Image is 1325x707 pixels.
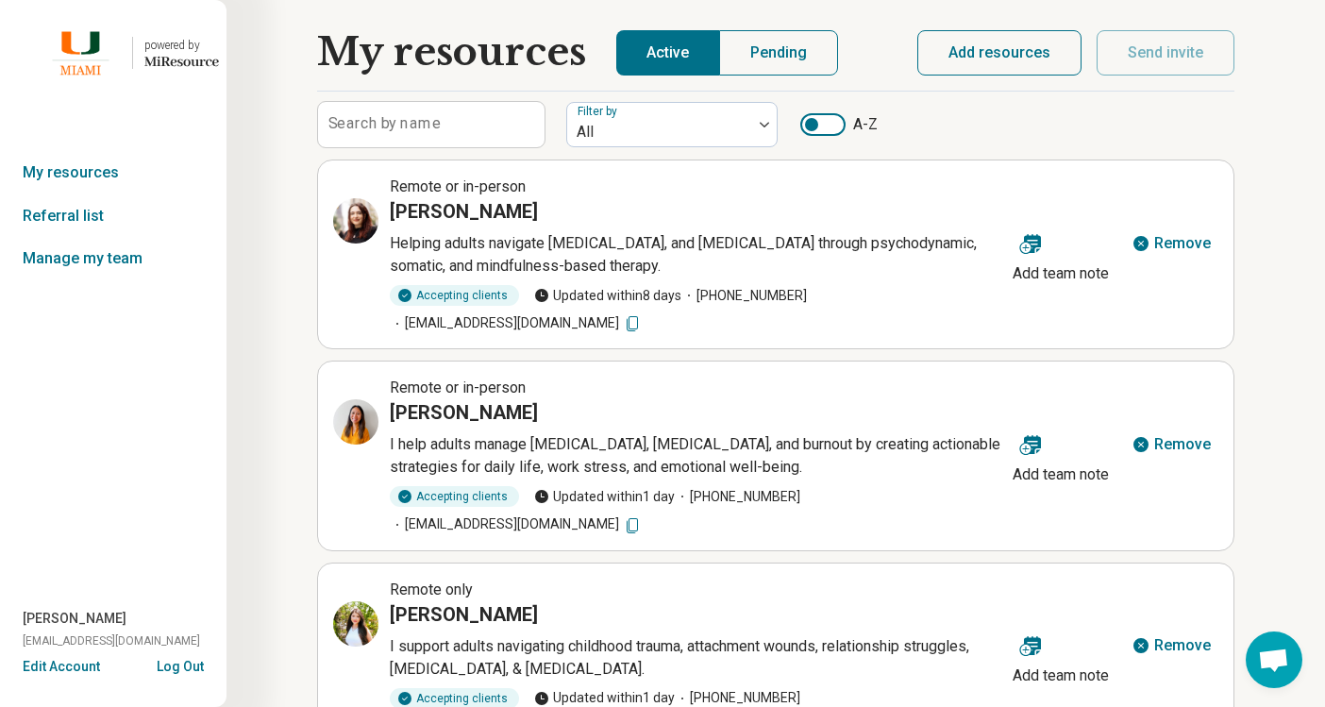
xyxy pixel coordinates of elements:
label: Filter by [578,105,621,118]
button: Add team note [1005,422,1116,490]
span: [PERSON_NAME] [23,609,126,629]
div: Accepting clients [390,285,519,306]
h3: [PERSON_NAME] [390,399,538,426]
span: [EMAIL_ADDRESS][DOMAIN_NAME] [23,632,200,649]
span: Remote only [390,581,473,598]
span: [EMAIL_ADDRESS][DOMAIN_NAME] [390,313,642,333]
button: Active [616,30,719,76]
span: Updated within 8 days [534,286,681,306]
button: Add resources [917,30,1082,76]
button: Remove [1124,221,1218,266]
button: Remove [1124,623,1218,668]
label: Search by name [328,116,441,131]
button: Edit Account [23,657,100,677]
h3: [PERSON_NAME] [390,198,538,225]
a: University of Miamipowered by [8,30,219,76]
p: I help adults manage [MEDICAL_DATA], [MEDICAL_DATA], and burnout by creating actionable strategie... [390,433,1005,479]
p: Helping adults navigate [MEDICAL_DATA], and [MEDICAL_DATA] through psychodynamic, somatic, and mi... [390,232,1005,278]
span: [PHONE_NUMBER] [675,487,800,507]
button: Add team note [1005,221,1116,289]
span: Remote or in-person [390,177,526,195]
button: Pending [719,30,838,76]
button: Add team note [1005,623,1116,691]
button: Send invite [1097,30,1234,76]
h3: [PERSON_NAME] [390,601,538,628]
span: Remote or in-person [390,379,526,396]
p: I support adults navigating childhood trauma, attachment wounds, relationship struggles, [MEDICAL... [390,635,1005,681]
img: University of Miami [41,30,121,76]
span: [PHONE_NUMBER] [681,286,807,306]
button: Log Out [157,657,204,672]
div: Accepting clients [390,486,519,507]
span: Updated within 1 day [534,487,675,507]
div: powered by [144,37,219,54]
span: [EMAIL_ADDRESS][DOMAIN_NAME] [390,514,642,534]
div: Open chat [1246,631,1302,688]
button: Remove [1124,422,1218,467]
label: A-Z [800,113,878,136]
h1: My resources [317,30,586,76]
